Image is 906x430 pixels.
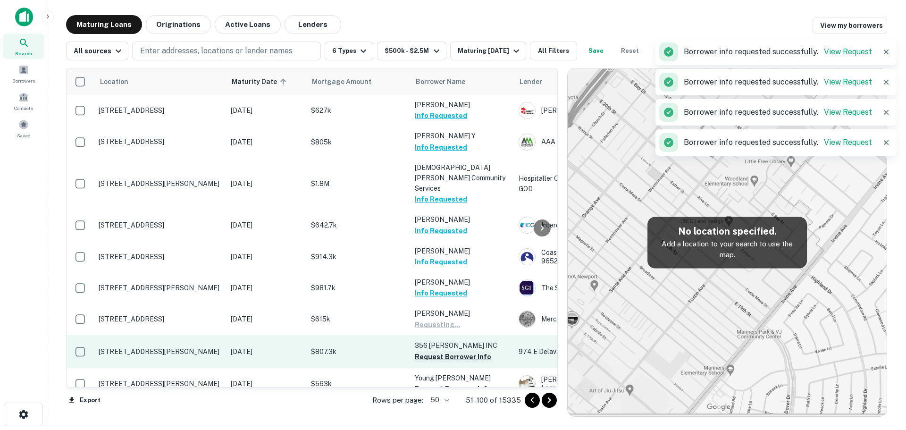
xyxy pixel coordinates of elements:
p: 356 [PERSON_NAME] INC [415,340,509,351]
span: Saved [17,132,31,139]
button: Maturing [DATE] [450,42,526,60]
p: Borrower info requested successfully. [684,137,872,148]
th: Maturity Date [226,68,306,95]
p: Add a location to your search to use the map. [655,238,799,261]
p: [PERSON_NAME] [415,246,509,256]
span: Maturity Date [232,76,289,87]
p: [STREET_ADDRESS] [99,315,221,323]
div: Maturing [DATE] [458,45,522,57]
p: [STREET_ADDRESS][PERSON_NAME] [99,347,221,356]
div: Coastal Pacific Lending Inc. Nmls: 965211 [519,248,660,265]
iframe: Chat Widget [859,354,906,400]
p: [PERSON_NAME] [415,308,509,319]
img: capitalize-icon.png [15,8,33,26]
p: [DATE] [231,105,302,116]
p: $805k [311,137,405,147]
p: [DATE] [231,252,302,262]
p: [STREET_ADDRESS][PERSON_NAME] [99,284,221,292]
p: Hospitaller Order Of ST [PERSON_NAME] Of GOD [519,173,660,194]
p: [STREET_ADDRESS] [99,106,221,115]
button: All Filters [530,42,577,60]
div: AAA Capital Investment, Inc. [519,134,660,151]
img: picture [519,249,535,265]
p: $615k [311,314,405,324]
p: Rows per page: [372,395,423,406]
img: map-placeholder.webp [568,68,887,416]
button: Info Requested [415,194,467,205]
button: Enter addresses, locations or lender names [132,42,321,60]
p: $914.3k [311,252,405,262]
div: Intercontinental Capital Group [519,217,660,234]
button: Info Requested [415,225,467,236]
th: Mortgage Amount [306,68,410,95]
p: $1.8M [311,178,405,189]
p: [STREET_ADDRESS] [99,221,221,229]
p: [DATE] [231,346,302,357]
button: Save your search to get updates of matches that match your search criteria. [581,42,611,60]
img: picture [519,102,535,118]
p: $627k [311,105,405,116]
p: [PERSON_NAME] [415,100,509,110]
p: [STREET_ADDRESS][PERSON_NAME] [99,179,221,188]
a: View Request [824,138,872,147]
p: $981.7k [311,283,405,293]
div: Borrowers [3,61,44,86]
p: [DATE] [231,137,302,147]
p: Young [PERSON_NAME] [415,373,509,383]
div: Mercury Capital Markets [519,311,660,328]
img: picture [519,376,535,392]
p: Borrower info requested successfully. [684,76,872,88]
div: 50 [427,393,451,407]
p: 51–100 of 15335 [466,395,521,406]
p: [DATE] [231,379,302,389]
span: Search [15,50,32,57]
h5: No location specified. [655,224,799,238]
th: Borrower Name [410,68,514,95]
button: Lenders [285,15,341,34]
p: Borrower info requested successfully. [684,46,872,58]
button: Originations [146,15,211,34]
p: [DEMOGRAPHIC_DATA][PERSON_NAME] Community Services [415,162,509,194]
a: View Request [824,47,872,56]
span: Location [100,76,128,87]
p: 974 E Delavan Trust [519,346,660,357]
button: Reset [615,42,645,60]
p: [PERSON_NAME] [415,214,509,225]
div: Contacts [3,88,44,114]
a: Saved [3,116,44,141]
p: [DATE] [231,283,302,293]
p: [PERSON_NAME] [415,277,509,287]
button: Request Borrower Info [415,383,491,395]
button: Export [66,393,103,407]
p: $807.3k [311,346,405,357]
span: Mortgage Amount [312,76,384,87]
button: Active Loans [215,15,281,34]
button: Go to previous page [525,393,540,408]
span: Contacts [14,104,33,112]
button: All sources [66,42,128,60]
img: picture [519,311,535,327]
span: Borrowers [12,77,35,84]
div: [PERSON_NAME], Watermark Home Loans [519,375,660,392]
button: Maturing Loans [66,15,142,34]
p: [DATE] [231,220,302,230]
img: picture [519,134,535,150]
img: picture [519,280,535,296]
p: [STREET_ADDRESS][PERSON_NAME] [99,379,221,388]
p: Borrower info requested successfully. [684,107,872,118]
p: $563k [311,379,405,389]
span: Lender [520,76,542,87]
img: picture [519,217,535,233]
div: [PERSON_NAME] Financial [519,102,660,119]
p: [DATE] [231,178,302,189]
p: [STREET_ADDRESS] [99,253,221,261]
a: Search [3,34,44,59]
p: Enter addresses, locations or lender names [140,45,293,57]
a: View Request [824,77,872,86]
button: Request Borrower Info [415,351,491,363]
button: Info Requested [415,142,467,153]
p: $642.7k [311,220,405,230]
